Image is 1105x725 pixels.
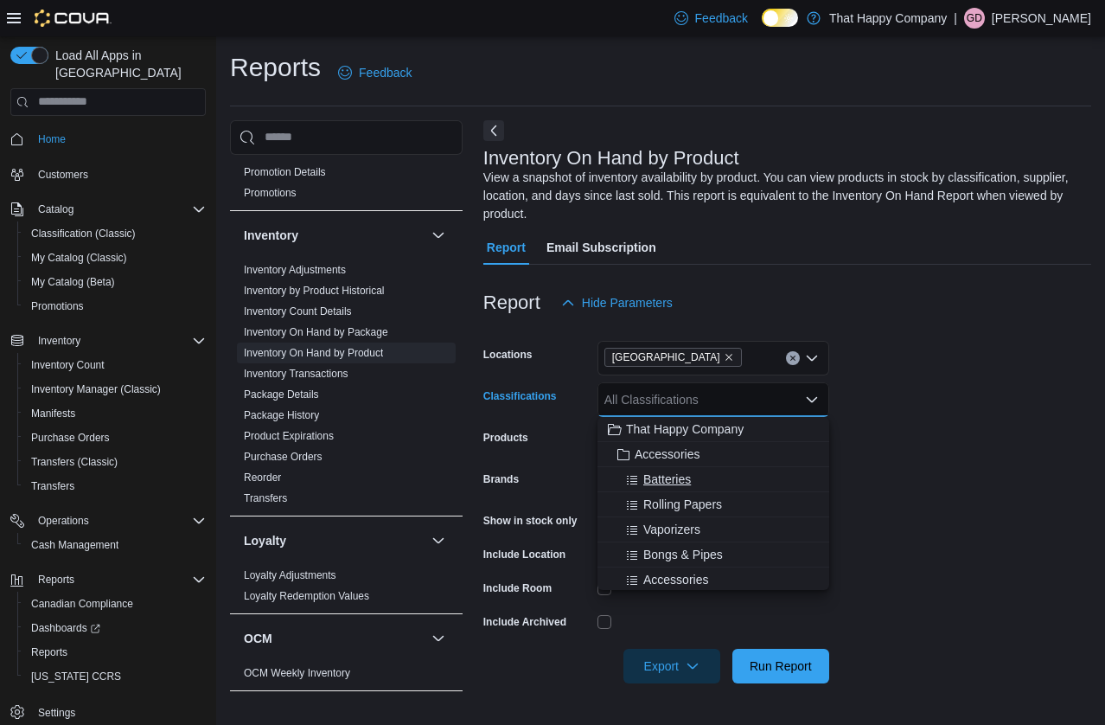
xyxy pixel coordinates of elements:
[244,590,369,602] a: Loyalty Redemption Values
[3,699,213,724] button: Settings
[244,186,297,200] span: Promotions
[3,568,213,592] button: Reports
[24,666,128,687] a: [US_STATE] CCRS
[244,450,323,464] span: Purchase Orders
[31,164,206,185] span: Customers
[244,346,383,360] span: Inventory On Hand by Product
[428,225,449,246] button: Inventory
[244,630,272,647] h3: OCM
[483,348,533,362] label: Locations
[31,510,96,531] button: Operations
[244,568,336,582] span: Loyalty Adjustments
[17,640,213,664] button: Reports
[38,706,75,720] span: Settings
[359,64,412,81] span: Feedback
[24,247,134,268] a: My Catalog (Classic)
[38,168,88,182] span: Customers
[31,330,206,351] span: Inventory
[786,351,800,365] button: Clear input
[31,164,95,185] a: Customers
[762,9,798,27] input: Dark Mode
[597,467,829,492] button: Batteries
[483,389,557,403] label: Classifications
[31,299,84,313] span: Promotions
[244,227,425,244] button: Inventory
[805,393,819,407] button: Close list of options
[17,616,213,640] a: Dashboards
[244,368,348,380] a: Inventory Transactions
[24,355,206,375] span: Inventory Count
[483,431,528,445] label: Products
[38,573,74,587] span: Reports
[230,565,463,613] div: Loyalty
[31,227,136,241] span: Classification (Classic)
[612,349,720,366] span: [GEOGRAPHIC_DATA]
[244,388,319,401] span: Package Details
[24,593,140,614] a: Canadian Compliance
[24,379,206,400] span: Inventory Manager (Classic)
[38,334,80,348] span: Inventory
[428,628,449,649] button: OCM
[24,476,81,497] a: Transfers
[17,401,213,426] button: Manifests
[244,409,319,421] a: Package History
[31,358,105,372] span: Inventory Count
[24,618,107,638] a: Dashboards
[634,649,710,683] span: Export
[643,571,708,588] span: Accessories
[483,169,1083,223] div: View a snapshot of inventory availability by product. You can view products in stock by classific...
[483,120,504,141] button: Next
[3,329,213,353] button: Inventory
[31,479,74,493] span: Transfers
[244,388,319,401] a: Package Details
[31,382,161,396] span: Inventory Manager (Classic)
[31,407,75,420] span: Manifests
[230,260,463,516] div: Inventory
[244,430,334,442] a: Product Expirations
[17,474,213,498] button: Transfers
[597,442,829,467] button: Accessories
[244,305,352,318] a: Inventory Count Details
[31,199,80,220] button: Catalog
[24,535,206,555] span: Cash Management
[24,427,117,448] a: Purchase Orders
[428,530,449,551] button: Loyalty
[17,592,213,616] button: Canadian Compliance
[964,8,985,29] div: Gavin Davidson
[24,403,82,424] a: Manifests
[17,221,213,246] button: Classification (Classic)
[643,471,691,488] span: Batteries
[230,141,463,210] div: Discounts & Promotions
[695,10,748,27] span: Feedback
[554,286,680,320] button: Hide Parameters
[244,145,290,157] a: Discounts
[38,202,73,216] span: Catalog
[244,491,287,505] span: Transfers
[24,247,206,268] span: My Catalog (Classic)
[244,569,336,581] a: Loyalty Adjustments
[24,223,206,244] span: Classification (Classic)
[24,296,91,317] a: Promotions
[24,296,206,317] span: Promotions
[24,403,206,424] span: Manifests
[3,126,213,151] button: Home
[244,325,388,339] span: Inventory On Hand by Package
[244,187,297,199] a: Promotions
[483,292,540,313] h3: Report
[244,284,385,298] span: Inventory by Product Historical
[31,701,206,722] span: Settings
[244,285,385,297] a: Inventory by Product Historical
[244,227,298,244] h3: Inventory
[626,420,744,438] span: That Happy Company
[24,642,74,663] a: Reports
[31,597,133,611] span: Canadian Compliance
[244,165,326,179] span: Promotion Details
[38,132,66,146] span: Home
[3,162,213,187] button: Customers
[31,538,118,552] span: Cash Management
[31,703,82,723] a: Settings
[31,251,127,265] span: My Catalog (Classic)
[244,263,346,277] span: Inventory Adjustments
[24,272,206,292] span: My Catalog (Beta)
[17,450,213,474] button: Transfers (Classic)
